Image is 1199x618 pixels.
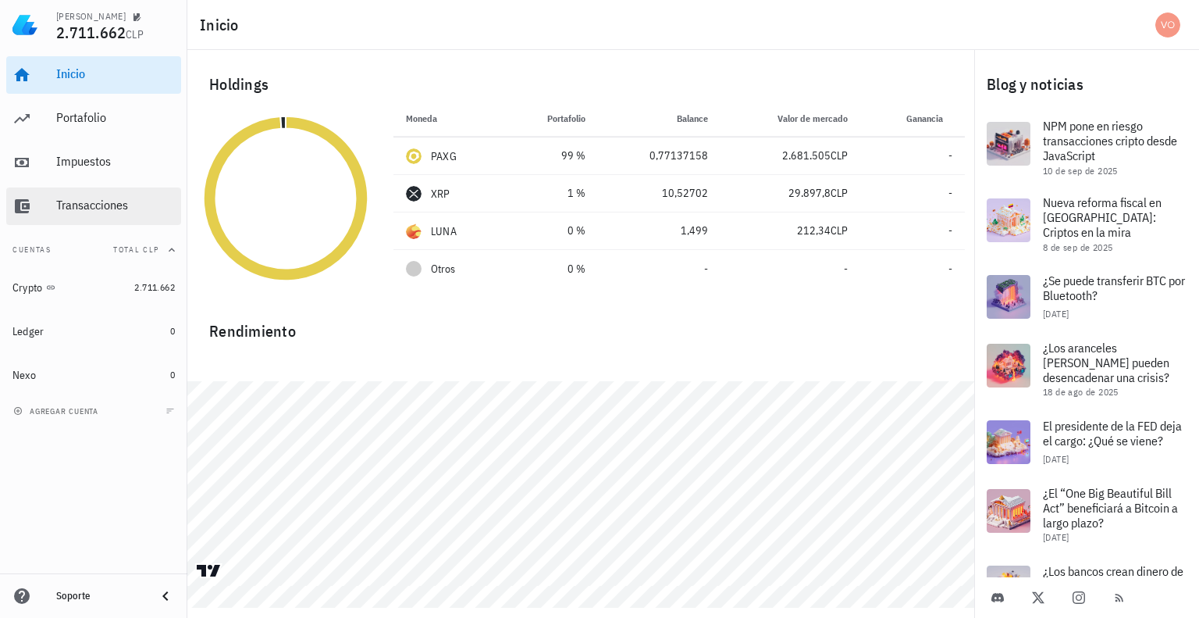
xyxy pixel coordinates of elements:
div: PAXG-icon [406,148,422,164]
span: - [844,262,848,276]
img: LedgiFi [12,13,37,38]
div: Inicio [56,66,175,81]
div: Impuestos [56,154,175,169]
a: Inicio [6,56,181,94]
div: [PERSON_NAME] [56,10,126,23]
div: 99 % [518,148,585,164]
span: ¿El “One Big Beautiful Bill Act” beneficiará a Bitcoin a largo plazo? [1043,485,1178,530]
div: Transacciones [56,198,175,213]
a: Nueva reforma fiscal en [GEOGRAPHIC_DATA]: Criptos en la mira 8 de sep de 2025 [974,186,1199,263]
th: Valor de mercado [720,100,860,138]
th: Balance [598,100,720,138]
div: Nexo [12,369,36,382]
span: Ganancia [906,113,952,124]
a: NPM pone en riesgo transacciones cripto desde JavaScript 10 de sep de 2025 [974,109,1199,186]
span: 0 [170,369,175,380]
div: 1 % [518,185,585,202]
span: 212,34 [797,223,831,238]
span: 0 [170,325,175,337]
span: - [948,262,952,276]
span: [DATE] [1043,531,1069,543]
div: 0 % [518,223,585,239]
div: Ledger [12,325,44,338]
div: avatar [1155,13,1180,38]
span: Otros [431,261,455,277]
a: ¿Los aranceles [PERSON_NAME] pueden desencadenar una crisis? 18 de ago de 2025 [974,331,1199,408]
a: Ledger 0 [6,313,181,350]
button: agregar cuenta [9,403,105,419]
span: 8 de sep de 2025 [1043,241,1112,253]
span: 29.897,8 [788,186,831,200]
span: NPM pone en riesgo transacciones cripto desde JavaScript [1043,118,1177,163]
span: CLP [126,27,144,41]
div: Portafolio [56,110,175,125]
div: Holdings [197,59,965,109]
a: Nexo 0 [6,356,181,394]
span: 2.681.505 [782,148,831,163]
span: [DATE] [1043,308,1069,320]
span: - [704,262,708,276]
div: PAXG [431,148,457,164]
div: 0,77137158 [610,148,708,164]
span: CLP [831,186,848,200]
div: XRP-icon [406,186,422,202]
span: 2.711.662 [134,281,175,293]
div: LUNA [431,223,457,239]
span: CLP [831,223,848,238]
div: LUNA-icon [406,223,422,239]
span: - [948,148,952,163]
a: Portafolio [6,100,181,138]
span: agregar cuenta [16,406,98,416]
button: CuentasTotal CLP [6,231,181,269]
span: 2.711.662 [56,22,126,43]
span: - [948,223,952,238]
div: 0 % [518,261,585,277]
div: XRP [431,186,450,202]
span: CLP [831,148,848,163]
div: Crypto [12,281,43,295]
span: [DATE] [1043,453,1069,465]
a: ¿El “One Big Beautiful Bill Act” beneficiará a Bitcoin a largo plazo? [DATE] [974,477,1199,553]
a: ¿Se puede transferir BTC por Bluetooth? [DATE] [974,263,1199,331]
span: Nueva reforma fiscal en [GEOGRAPHIC_DATA]: Criptos en la mira [1043,195,1162,240]
th: Portafolio [505,100,598,138]
a: El presidente de la FED deja el cargo: ¿Qué se viene? [DATE] [974,408,1199,477]
span: - [948,186,952,200]
a: Transacciones [6,188,181,225]
div: Soporte [56,590,144,602]
div: Blog y noticias [974,59,1199,109]
div: Rendimiento [197,306,965,344]
a: Crypto 2.711.662 [6,269,181,306]
span: El presidente de la FED deja el cargo: ¿Qué se viene? [1043,418,1182,448]
span: 18 de ago de 2025 [1043,386,1119,398]
a: Charting by TradingView [195,563,222,578]
span: ¿Los aranceles [PERSON_NAME] pueden desencadenar una crisis? [1043,340,1169,385]
div: 10,52702 [610,185,708,202]
div: 1,499 [610,223,708,239]
span: ¿Se puede transferir BTC por Bluetooth? [1043,273,1185,303]
a: Impuestos [6,144,181,181]
th: Moneda [393,100,505,138]
span: 10 de sep de 2025 [1043,165,1118,177]
h1: Inicio [200,13,245,38]
span: Total CLP [113,245,159,255]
